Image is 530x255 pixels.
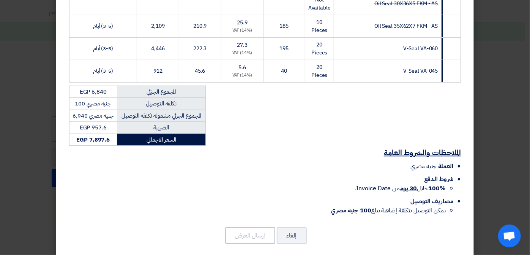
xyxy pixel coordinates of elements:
[151,22,165,30] span: 2,109
[76,135,110,144] strong: EGP 7,897.6
[331,206,371,215] strong: 100 جنيه مصري
[117,122,205,134] td: الضريبة
[403,67,438,75] span: V-Seal VA-045
[280,45,289,53] span: 195
[355,184,446,193] span: خلال من Invoice Date.
[384,147,461,158] u: الملاحظات والشروط العامة
[225,227,275,244] button: إرسال العرض
[73,112,114,120] span: جنيه مصري 6,940
[280,22,289,30] span: 185
[69,86,117,98] td: EGP 6,840
[80,123,107,132] span: EGP 957.6
[195,67,205,75] span: 45.6
[410,162,437,171] span: جنيه مصري
[403,45,438,53] span: V-Seal VA-060
[224,50,260,56] div: (14%) VAT
[151,45,165,53] span: 4,446
[93,45,113,53] span: (3-5) أيام
[237,41,248,49] span: 27.3
[75,99,111,108] span: جنيه مصري 100
[374,22,438,30] span: Oil Seal 35X62X7 FKM - AS
[424,175,453,184] span: شروط الدفع
[311,41,327,57] span: 20 Pieces
[311,63,327,79] span: 20 Pieces
[153,67,162,75] span: 912
[311,18,327,34] span: 10 Pieces
[193,22,207,30] span: 210.9
[117,98,205,110] td: تكلفه التوصيل
[117,134,205,146] td: السعر الاجمالي
[93,67,113,75] span: (3-5) أيام
[498,225,521,247] div: دردشة مفتوحة
[224,27,260,34] div: (14%) VAT
[193,45,207,53] span: 222.3
[428,184,446,193] strong: 100%
[117,86,205,98] td: المجموع الجزئي
[439,162,453,171] span: العملة
[410,197,453,206] span: مصاريف التوصيل
[237,19,248,27] span: 25.9
[238,64,246,72] span: 5.6
[400,184,417,193] u: 30 يوم
[281,67,287,75] span: 40
[224,72,260,79] div: (14%) VAT
[93,22,113,30] span: (3-5) أيام
[117,110,205,122] td: المجموع الجزئي مشموله تكلفه التوصيل
[69,206,446,215] li: يمكن التوصيل بتكلفة إضافية تبلغ
[277,227,307,244] button: إلغاء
